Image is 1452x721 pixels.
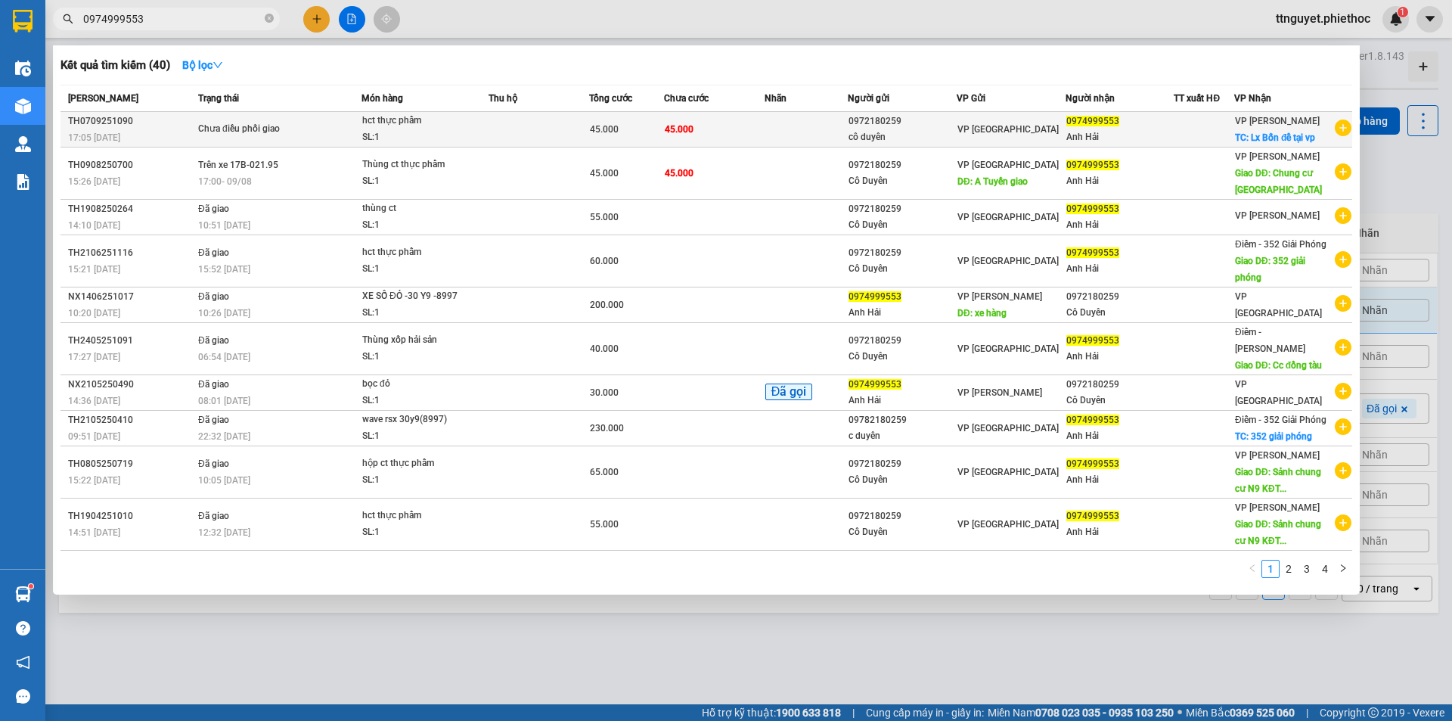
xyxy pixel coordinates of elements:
span: 0974999553 [1066,415,1119,425]
span: VP [GEOGRAPHIC_DATA] [957,423,1059,434]
span: 30.000 [590,387,619,398]
sup: 1 [29,584,33,589]
div: Thùng xốp hải sản [362,332,476,349]
span: VP [GEOGRAPHIC_DATA] [957,212,1059,222]
div: 0972180259 [849,113,956,129]
div: NX1406251017 [68,289,194,305]
span: 14:10 [DATE] [68,220,120,231]
img: warehouse-icon [15,136,31,152]
span: VP [GEOGRAPHIC_DATA] [957,343,1059,354]
div: 0972180259 [849,456,956,472]
span: Người nhận [1066,93,1115,104]
div: hct thực phẩm [362,508,476,524]
div: Cô Duyên [849,349,956,365]
span: 0974999553 [1066,204,1119,214]
div: SL: 1 [362,524,476,541]
span: DĐ: xe hàng [957,308,1007,319]
li: 1 [1261,560,1280,578]
div: hộp ct thực phẩm [362,455,476,472]
span: 230.000 [590,423,624,434]
span: plus-circle [1335,295,1351,312]
span: VP [GEOGRAPHIC_DATA] [957,124,1059,135]
div: TH1904251010 [68,508,194,524]
div: Anh Hải [1066,472,1174,488]
span: Giao DĐ: Sảnh chung cư N9 KĐT... [1235,519,1321,546]
span: plus-circle [1335,418,1351,435]
div: Anh Hải [849,393,956,409]
span: 17:27 [DATE] [68,352,120,362]
a: 4 [1317,561,1333,577]
span: VP [GEOGRAPHIC_DATA] [957,256,1059,266]
span: plus-circle [1335,383,1351,399]
span: Trạng thái [198,93,239,104]
span: Đã giao [198,379,229,390]
div: SL: 1 [362,217,476,234]
span: 0974999553 [1066,458,1119,469]
div: TH0908250700 [68,157,194,173]
span: 0974999553 [1066,116,1119,126]
span: Đã giao [198,415,229,425]
span: Trên xe 17B-021.95 [198,160,278,170]
span: 15:26 [DATE] [68,176,120,187]
span: 60.000 [590,256,619,266]
span: left [1248,564,1257,573]
div: SL: 1 [362,393,476,409]
span: 17:05 [DATE] [68,132,120,143]
div: 0972180259 [1066,289,1174,305]
span: Thu hộ [489,93,517,104]
span: 10:20 [DATE] [68,308,120,319]
span: VP [PERSON_NAME] [957,387,1042,398]
div: Cô Duyên [849,217,956,233]
span: VP [PERSON_NAME] [1235,151,1320,162]
li: 4 [1316,560,1334,578]
span: Người gửi [848,93,889,104]
span: 0974999553 [849,379,901,390]
strong: Bộ lọc [182,59,223,71]
img: warehouse-icon [15,61,31,76]
div: 0972180259 [849,333,956,349]
span: TT xuất HĐ [1174,93,1220,104]
span: Đã giao [198,511,229,521]
div: Anh Hải [1066,173,1174,189]
span: 09:51 [DATE] [68,431,120,442]
div: 0972180259 [849,157,956,173]
span: 0974999553 [1066,247,1119,258]
span: 55.000 [590,519,619,530]
div: Cô Duyên [1066,393,1174,409]
span: Giao DĐ: 352 giải phóng [1235,256,1305,283]
div: Anh Hải [849,305,956,321]
div: Cô Duyên [849,472,956,488]
span: Đã giao [198,291,229,302]
span: Món hàng [361,93,403,104]
div: Chưa điều phối giao [198,121,312,138]
span: Tổng cước [589,93,632,104]
div: SL: 1 [362,349,476,365]
span: plus-circle [1335,462,1351,479]
span: 15:22 [DATE] [68,475,120,486]
div: 0972180259 [849,245,956,261]
span: TC: 352 giải phóng [1235,431,1312,442]
div: Anh Hải [1066,428,1174,444]
span: close-circle [265,14,274,23]
span: 17:00 - 09/08 [198,176,252,187]
span: Điểm - 352 Giải Phóng [1235,415,1326,425]
div: SL: 1 [362,428,476,445]
div: 0972180259 [1066,377,1174,393]
div: Anh Hải [1066,261,1174,277]
img: logo-vxr [13,10,33,33]
div: 0972180259 [849,201,956,217]
input: Tìm tên, số ĐT hoặc mã đơn [83,11,262,27]
span: Nhãn [765,93,786,104]
span: plus-circle [1335,251,1351,268]
div: Anh Hải [1066,129,1174,145]
div: cô duyên [849,129,956,145]
button: right [1334,560,1352,578]
a: 1 [1262,561,1279,577]
span: Giao DĐ: Chung cư [GEOGRAPHIC_DATA] [1235,168,1322,195]
div: Cô Duyên [849,524,956,540]
span: VP [GEOGRAPHIC_DATA] [1235,291,1322,319]
span: plus-circle [1335,207,1351,224]
span: 45.000 [590,124,619,135]
li: 2 [1280,560,1298,578]
div: XE SỐ ĐỎ -30 Y9 -8997 [362,288,476,305]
